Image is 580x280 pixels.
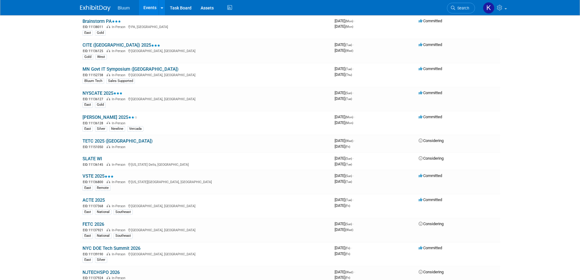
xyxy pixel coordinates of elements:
[83,102,93,108] div: East
[419,246,442,250] span: Committed
[112,97,127,101] span: In-Person
[95,209,111,215] div: National
[354,138,355,143] span: -
[83,49,106,53] span: EID: 11136125
[95,233,111,239] div: National
[112,252,127,256] span: In-Person
[335,138,355,143] span: [DATE]
[95,257,107,263] div: Silver
[95,185,111,191] div: Remote
[345,121,353,125] span: (Mon)
[335,197,354,202] span: [DATE]
[83,222,104,227] a: FETC 2026
[345,204,350,207] span: (Fri)
[83,197,105,203] a: ACTE 2025
[114,233,133,239] div: Southeast
[419,173,442,178] span: Committed
[112,73,127,77] span: In-Person
[455,6,469,10] span: Search
[345,67,352,71] span: (Tue)
[112,276,127,280] span: In-Person
[83,115,137,120] a: [PERSON_NAME] 2025
[345,157,352,160] span: (Sun)
[335,24,353,29] span: [DATE]
[345,174,352,178] span: (Sun)
[354,19,355,23] span: -
[107,276,110,279] img: In-Person Event
[345,73,352,76] span: (Thu)
[83,276,106,280] span: EID: 11137924
[83,78,104,84] div: Bluum Tech
[345,222,352,226] span: (Sun)
[83,246,140,251] a: NYC DOE Tech Summit 2026
[335,251,350,256] span: [DATE]
[335,246,352,250] span: [DATE]
[83,209,93,215] div: East
[83,72,330,77] div: [GEOGRAPHIC_DATA], [GEOGRAPHIC_DATA]
[114,209,133,215] div: Southeast
[419,115,442,119] span: Committed
[83,257,93,263] div: East
[345,180,352,183] span: (Tue)
[345,252,350,256] span: (Fri)
[95,54,107,60] div: West
[335,144,350,149] span: [DATE]
[345,271,353,274] span: (Wed)
[335,179,352,184] span: [DATE]
[335,19,355,23] span: [DATE]
[354,270,355,274] span: -
[127,126,143,132] div: Vercada
[345,145,350,148] span: (Fri)
[107,97,110,100] img: In-Person Event
[345,246,350,250] span: (Fri)
[83,30,93,36] div: East
[419,138,444,143] span: Considering
[335,66,354,71] span: [DATE]
[83,203,330,208] div: [GEOGRAPHIC_DATA], [GEOGRAPHIC_DATA]
[83,270,120,275] a: NJTECHSPO 2026
[83,122,106,125] span: EID: 11136128
[335,72,352,77] span: [DATE]
[345,25,353,28] span: (Mon)
[419,156,444,161] span: Considering
[107,163,110,166] img: In-Person Event
[107,49,110,52] img: In-Person Event
[335,156,354,161] span: [DATE]
[335,96,352,101] span: [DATE]
[335,120,353,125] span: [DATE]
[83,54,93,60] div: Gold
[345,139,353,143] span: (Wed)
[107,145,110,148] img: In-Person Event
[112,145,127,149] span: In-Person
[83,162,330,167] div: [US_STATE] Dells, [GEOGRAPHIC_DATA]
[345,43,352,47] span: (Tue)
[345,198,352,202] span: (Tue)
[335,42,354,47] span: [DATE]
[83,126,93,132] div: East
[335,227,353,232] span: [DATE]
[95,30,106,36] div: Gold
[335,275,350,280] span: [DATE]
[447,3,475,13] a: Search
[83,90,122,96] a: NYSCATE 2025
[335,203,350,208] span: [DATE]
[345,97,352,101] span: (Tue)
[419,66,442,71] span: Committed
[107,228,110,231] img: In-Person Event
[83,233,93,239] div: East
[419,19,442,23] span: Committed
[112,228,127,232] span: In-Person
[419,90,442,95] span: Committed
[83,156,102,161] a: SLATE WI
[107,25,110,28] img: In-Person Event
[106,78,135,84] div: Sales Supported
[335,270,355,274] span: [DATE]
[83,179,330,184] div: [US_STATE][GEOGRAPHIC_DATA], [GEOGRAPHIC_DATA]
[112,25,127,29] span: In-Person
[112,121,127,125] span: In-Person
[419,42,442,47] span: Committed
[112,180,127,184] span: In-Person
